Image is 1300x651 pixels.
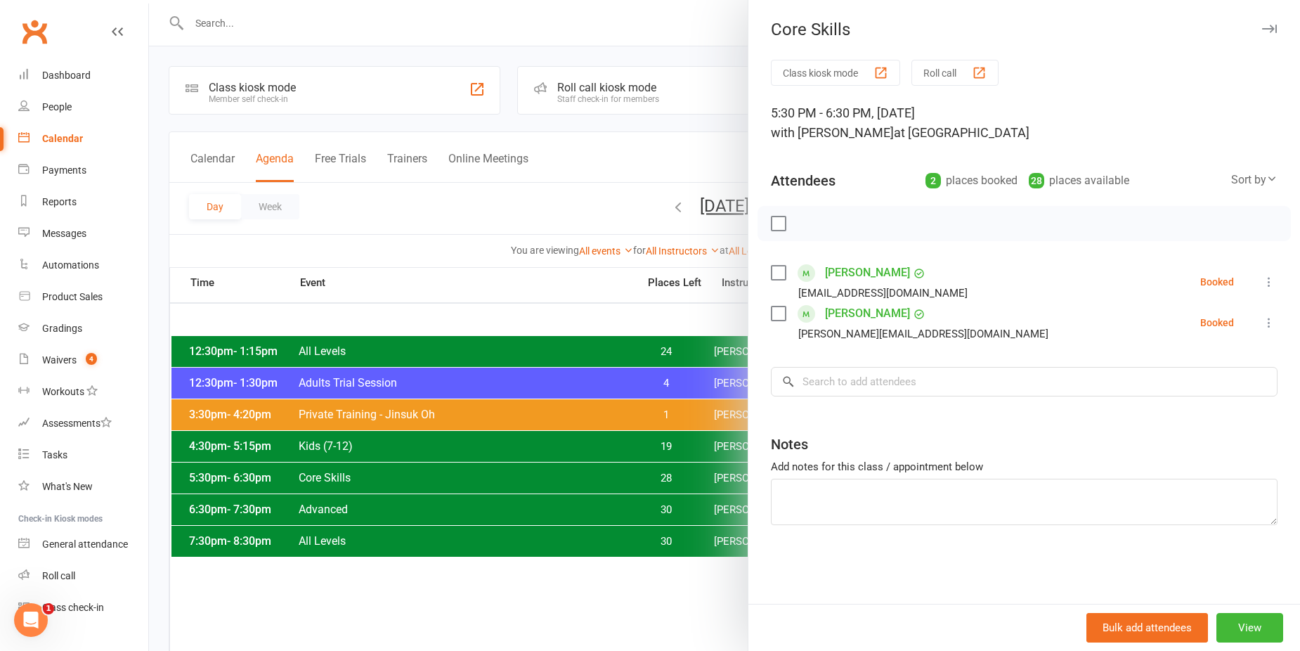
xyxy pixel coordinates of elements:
div: Gradings [42,323,82,334]
div: General attendance [42,539,128,550]
a: [PERSON_NAME] [825,262,910,284]
a: Assessments [18,408,148,439]
a: [PERSON_NAME] [825,302,910,325]
div: Automations [42,259,99,271]
a: Workouts [18,376,148,408]
a: Dashboard [18,60,148,91]
a: Automations [18,250,148,281]
div: places booked [925,171,1018,191]
a: Messages [18,218,148,250]
a: People [18,91,148,123]
a: Product Sales [18,281,148,313]
div: Booked [1200,318,1234,328]
div: Sort by [1231,171,1278,189]
a: What's New [18,471,148,503]
div: Calendar [42,133,83,144]
a: General attendance kiosk mode [18,529,148,560]
a: Gradings [18,313,148,344]
span: with [PERSON_NAME] [771,125,894,140]
div: Class check-in [42,602,104,613]
a: Reports [18,186,148,218]
div: Add notes for this class / appointment below [771,458,1278,475]
div: Attendees [771,171,836,191]
div: Roll call [42,570,75,581]
div: 28 [1029,173,1044,188]
a: Calendar [18,123,148,155]
input: Search to add attendees [771,367,1278,397]
iframe: Intercom live chat [14,603,48,637]
span: 4 [86,353,97,365]
a: Tasks [18,439,148,471]
span: at [GEOGRAPHIC_DATA] [894,125,1029,140]
button: Roll call [911,60,999,86]
div: People [42,101,72,112]
a: Clubworx [17,14,52,49]
div: 5:30 PM - 6:30 PM, [DATE] [771,103,1278,143]
span: 1 [43,603,54,614]
a: Payments [18,155,148,186]
div: [PERSON_NAME][EMAIL_ADDRESS][DOMAIN_NAME] [798,325,1048,343]
a: Roll call [18,560,148,592]
a: Class kiosk mode [18,592,148,624]
div: 2 [925,173,941,188]
button: Bulk add attendees [1086,613,1208,643]
button: Class kiosk mode [771,60,900,86]
div: Booked [1200,277,1234,287]
div: Tasks [42,449,67,460]
div: places available [1029,171,1129,191]
button: View [1216,613,1283,643]
div: Workouts [42,386,84,397]
div: Messages [42,228,86,239]
div: Payments [42,165,86,176]
a: Waivers 4 [18,344,148,376]
div: Assessments [42,418,112,429]
div: What's New [42,481,93,492]
div: Reports [42,196,77,207]
div: Notes [771,434,808,454]
div: Core Skills [748,20,1300,39]
div: Waivers [42,354,77,366]
div: Dashboard [42,70,91,81]
div: Product Sales [42,291,103,302]
div: [EMAIL_ADDRESS][DOMAIN_NAME] [798,284,968,302]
